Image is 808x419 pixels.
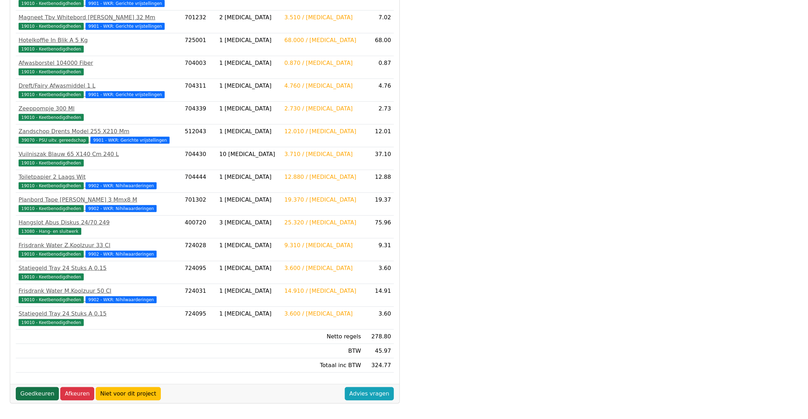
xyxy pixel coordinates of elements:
td: 725001 [182,33,217,56]
td: 701232 [182,11,217,33]
td: 3.60 [364,261,394,284]
a: Advies vragen [345,387,394,400]
div: Statiegeld Tray 24 Stuks A 0.15 [19,310,179,318]
td: 75.96 [364,216,394,238]
div: Toiletpapier 2 Laags Wit [19,173,179,181]
div: Planbord Tape [PERSON_NAME] 3 Mmx8 M [19,196,179,204]
span: 19010 - Keetbenodigdheden [19,68,84,75]
td: 724095 [182,261,217,284]
div: 1 [MEDICAL_DATA] [219,173,279,181]
a: Afwasborstel 104000 Fiber19010 - Keetbenodigdheden [19,59,179,76]
td: 12.88 [364,170,394,193]
span: 19010 - Keetbenodigdheden [19,114,84,121]
div: Statiegeld Tray 24 Stuks A 0.15 [19,264,179,272]
a: Magneet Tbv Whitebord [PERSON_NAME] 32 Mm19010 - Keetbenodigdheden 9901 - WKR: Gerichte vrijstell... [19,13,179,30]
span: 9902 - WKR: Nihilwaarderingen [85,205,157,212]
td: 3.60 [364,307,394,330]
div: 1 [MEDICAL_DATA] [219,127,279,136]
td: Netto regels [282,330,364,344]
div: Frisdrank Water Z.Koolzuur 33 Cl [19,241,179,250]
div: Hangslot Abus Diskus 24/70 249 [19,218,179,227]
div: Dreft/Fairy Afwasmiddel 1 L [19,82,179,90]
span: 9902 - WKR: Nihilwaarderingen [85,251,157,258]
td: 724095 [182,307,217,330]
span: 19010 - Keetbenodigdheden [19,91,84,98]
div: 1 [MEDICAL_DATA] [219,82,279,90]
div: 2.730 / [MEDICAL_DATA] [285,104,361,113]
td: BTW [282,344,364,358]
td: 4.76 [364,79,394,102]
td: 704430 [182,147,217,170]
div: 10 [MEDICAL_DATA] [219,150,279,158]
div: 1 [MEDICAL_DATA] [219,264,279,272]
div: 1 [MEDICAL_DATA] [219,287,279,295]
td: 704311 [182,79,217,102]
div: Zandschop Drents Model 255 X210 Mm [19,127,179,136]
td: 400720 [182,216,217,238]
span: 9901 - WKR: Gerichte vrijstellingen [85,23,165,30]
a: Statiegeld Tray 24 Stuks A 0.1519010 - Keetbenodigdheden [19,264,179,281]
div: Vuilniszak Blauw 65 X140 Cm 240 L [19,150,179,158]
span: 9902 - WKR: Nihilwaarderingen [85,296,157,303]
div: 12.880 / [MEDICAL_DATA] [285,173,361,181]
div: Zeeppompje 300 Ml [19,104,179,113]
div: 9.310 / [MEDICAL_DATA] [285,241,361,250]
td: 324.77 [364,358,394,373]
span: 19010 - Keetbenodigdheden [19,182,84,189]
td: 7.02 [364,11,394,33]
td: 12.01 [364,124,394,147]
span: 39070 - PSU uitv. gereedschap [19,137,89,144]
div: 0.870 / [MEDICAL_DATA] [285,59,361,67]
div: 4.760 / [MEDICAL_DATA] [285,82,361,90]
td: 701302 [182,193,217,216]
span: 13080 - Hang- en sluitwerk [19,228,81,235]
a: Toiletpapier 2 Laags Wit19010 - Keetbenodigdheden 9902 - WKR: Nihilwaarderingen [19,173,179,190]
a: Planbord Tape [PERSON_NAME] 3 Mmx8 M19010 - Keetbenodigdheden 9902 - WKR: Nihilwaarderingen [19,196,179,212]
a: Hangslot Abus Diskus 24/70 24913080 - Hang- en sluitwerk [19,218,179,235]
td: 704003 [182,56,217,79]
div: 1 [MEDICAL_DATA] [219,196,279,204]
span: 9901 - WKR: Gerichte vrijstellingen [85,91,165,98]
div: 2 [MEDICAL_DATA] [219,13,279,22]
td: 14.91 [364,284,394,307]
div: 1 [MEDICAL_DATA] [219,36,279,45]
div: 3.710 / [MEDICAL_DATA] [285,150,361,158]
td: 704444 [182,170,217,193]
span: 19010 - Keetbenodigdheden [19,296,84,303]
td: 512043 [182,124,217,147]
a: Dreft/Fairy Afwasmiddel 1 L19010 - Keetbenodigdheden 9901 - WKR: Gerichte vrijstellingen [19,82,179,99]
div: 3 [MEDICAL_DATA] [219,218,279,227]
span: 9901 - WKR: Gerichte vrijstellingen [90,137,170,144]
div: 14.910 / [MEDICAL_DATA] [285,287,361,295]
div: 3.600 / [MEDICAL_DATA] [285,264,361,272]
td: 45.97 [364,344,394,358]
span: 9902 - WKR: Nihilwaarderingen [85,182,157,189]
td: Totaal inc BTW [282,358,364,373]
div: Frisdrank Water M.Koolzuur 50 Cl [19,287,179,295]
div: 25.320 / [MEDICAL_DATA] [285,218,361,227]
div: 1 [MEDICAL_DATA] [219,241,279,250]
a: Afkeuren [60,387,94,400]
a: Zandschop Drents Model 255 X210 Mm39070 - PSU uitv. gereedschap 9901 - WKR: Gerichte vrijstellingen [19,127,179,144]
div: 3.510 / [MEDICAL_DATA] [285,13,361,22]
div: 1 [MEDICAL_DATA] [219,310,279,318]
td: 37.10 [364,147,394,170]
a: Vuilniszak Blauw 65 X140 Cm 240 L19010 - Keetbenodigdheden [19,150,179,167]
a: Statiegeld Tray 24 Stuks A 0.1519010 - Keetbenodigdheden [19,310,179,326]
td: 9.31 [364,238,394,261]
div: 3.600 / [MEDICAL_DATA] [285,310,361,318]
div: 12.010 / [MEDICAL_DATA] [285,127,361,136]
span: 19010 - Keetbenodigdheden [19,273,84,281]
td: 704339 [182,102,217,124]
span: 19010 - Keetbenodigdheden [19,205,84,212]
span: 19010 - Keetbenodigdheden [19,46,84,53]
div: Afwasborstel 104000 Fiber [19,59,179,67]
a: Hotelkoffie In Blik A 5 Kg19010 - Keetbenodigdheden [19,36,179,53]
td: 724028 [182,238,217,261]
div: 19.370 / [MEDICAL_DATA] [285,196,361,204]
td: 278.80 [364,330,394,344]
span: 19010 - Keetbenodigdheden [19,23,84,30]
div: 68.000 / [MEDICAL_DATA] [285,36,361,45]
div: Hotelkoffie In Blik A 5 Kg [19,36,179,45]
td: 0.87 [364,56,394,79]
